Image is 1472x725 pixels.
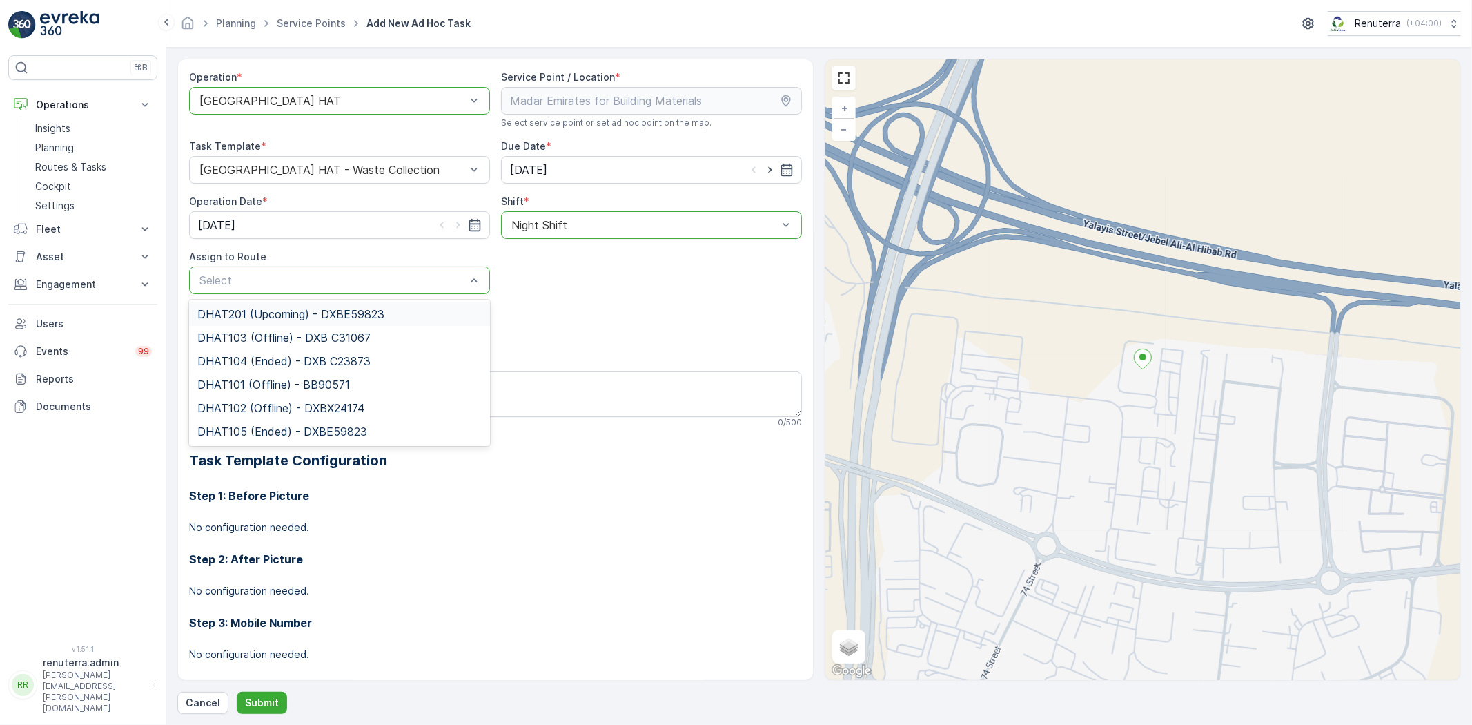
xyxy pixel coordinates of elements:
label: Operation Date [189,195,262,207]
button: Submit [237,692,287,714]
p: Settings [35,199,75,213]
p: Fleet [36,222,130,236]
p: ⌘B [134,62,148,73]
p: Operations [36,98,130,112]
a: Service Points [277,17,346,29]
label: Assign to Route [189,251,266,262]
h3: Step 2: After Picture [189,551,802,568]
p: Renuterra [1355,17,1401,30]
p: Reports [36,372,152,386]
span: DHAT201 (Upcoming) - DXBE59823 [197,308,384,320]
label: Service Point / Location [501,71,615,83]
p: Asset [36,250,130,264]
p: No configuration needed. [189,648,802,661]
a: Reports [8,365,157,393]
button: Fleet [8,215,157,243]
span: Select service point or set ad hoc point on the map. [501,117,712,128]
h3: Step 1: Before Picture [189,487,802,504]
h3: Step 3: Mobile Number [189,615,802,631]
a: View Fullscreen [834,68,854,88]
p: Submit [245,696,279,710]
button: Engagement [8,271,157,298]
p: Documents [36,400,152,414]
button: Operations [8,91,157,119]
p: [PERSON_NAME][EMAIL_ADDRESS][PERSON_NAME][DOMAIN_NAME] [43,670,146,714]
input: dd/mm/yyyy [501,156,802,184]
p: No configuration needed. [189,584,802,598]
p: Engagement [36,278,130,291]
p: renuterra.admin [43,656,146,670]
button: Cancel [177,692,228,714]
label: Task Template [189,140,261,152]
p: Cockpit [35,180,71,193]
button: RRrenuterra.admin[PERSON_NAME][EMAIL_ADDRESS][PERSON_NAME][DOMAIN_NAME] [8,656,157,714]
h2: Task Template Configuration [189,450,802,471]
span: DHAT101 (Offline) - BB90571 [197,378,350,391]
p: Cancel [186,696,220,710]
label: Shift [501,195,524,207]
a: Documents [8,393,157,420]
img: logo [8,11,36,39]
a: Cockpit [30,177,157,196]
span: DHAT103 (Offline) - DXB C31067 [197,331,371,344]
button: Renuterra(+04:00) [1328,11,1461,36]
span: DHAT102 (Offline) - DXBX24174 [197,402,364,414]
p: Select [199,272,466,289]
p: 0 / 500 [778,417,802,428]
a: Layers [834,632,864,662]
span: DHAT105 (Ended) - DXBE59823 [197,425,367,438]
a: Routes & Tasks [30,157,157,177]
input: dd/mm/yyyy [189,211,490,239]
p: ( +04:00 ) [1406,18,1442,29]
p: Routes & Tasks [35,160,106,174]
div: RR [12,674,34,696]
p: Insights [35,122,70,135]
span: + [841,102,847,114]
label: Operation [189,71,237,83]
img: logo_light-DOdMpM7g.png [40,11,99,39]
a: Users [8,310,157,338]
span: Add New Ad Hoc Task [364,17,473,30]
a: Planning [30,138,157,157]
a: Events99 [8,338,157,365]
h3: Step 4: Before Picture [189,678,802,695]
p: Events [36,345,127,358]
span: DHAT104 (Ended) - DXB C23873 [197,355,371,367]
button: Asset [8,243,157,271]
a: Zoom Out [834,119,854,139]
a: Homepage [180,21,195,32]
a: Zoom In [834,98,854,119]
a: Insights [30,119,157,138]
img: Google [829,662,874,680]
span: v 1.51.1 [8,645,157,653]
p: Planning [35,141,74,155]
span: − [841,123,848,135]
p: Users [36,317,152,331]
label: Due Date [501,140,546,152]
p: 99 [138,346,149,357]
a: Open this area in Google Maps (opens a new window) [829,662,874,680]
p: No configuration needed. [189,521,802,534]
a: Settings [30,196,157,215]
img: Screenshot_2024-07-26_at_13.33.01.png [1328,16,1349,31]
input: Madar Emirates for Building Materials [501,87,802,115]
a: Planning [216,17,256,29]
